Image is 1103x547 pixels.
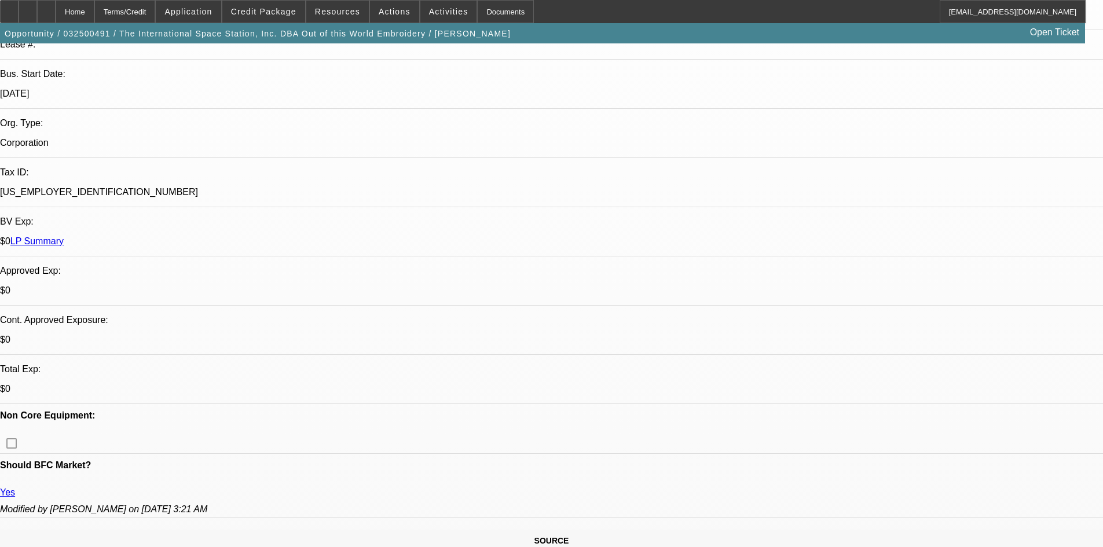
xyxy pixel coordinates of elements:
span: Credit Package [231,7,296,16]
button: Application [156,1,221,23]
a: LP Summary [10,236,64,246]
button: Activities [420,1,477,23]
a: Open Ticket [1025,23,1084,42]
button: Resources [306,1,369,23]
button: Credit Package [222,1,305,23]
span: Resources [315,7,360,16]
span: Actions [379,7,411,16]
span: Opportunity / 032500491 / The International Space Station, Inc. DBA Out of this World Embroidery ... [5,29,511,38]
button: Actions [370,1,419,23]
span: SOURCE [534,536,569,545]
span: Activities [429,7,468,16]
span: Application [164,7,212,16]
